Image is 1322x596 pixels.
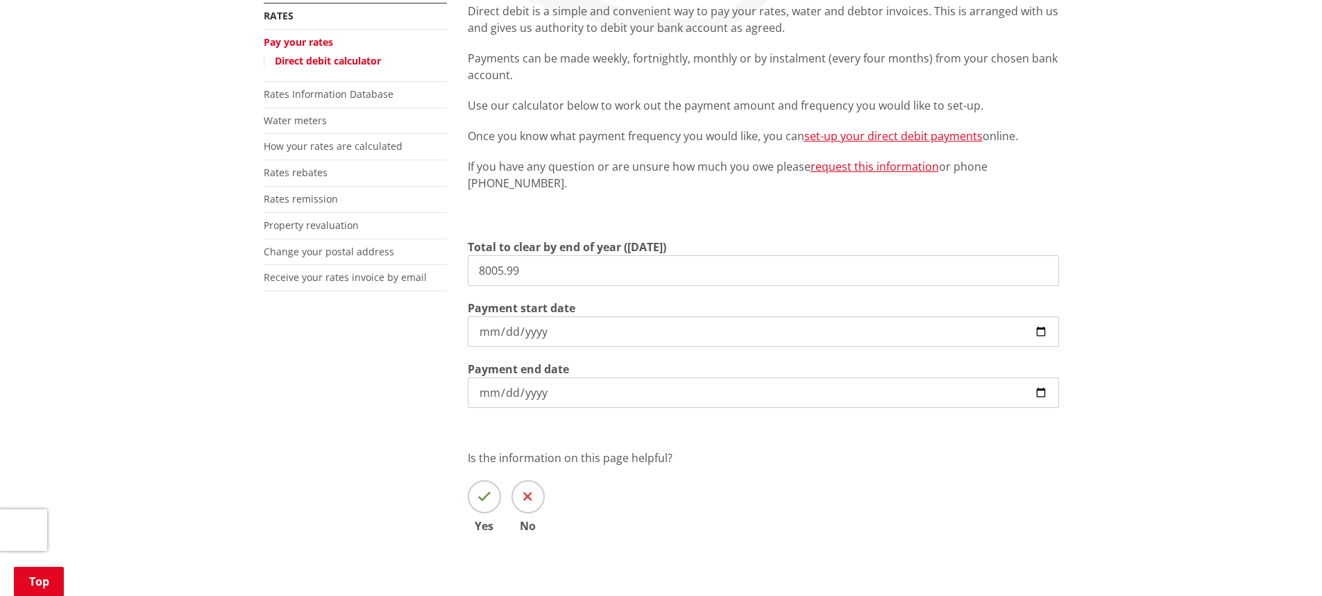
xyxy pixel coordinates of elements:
[468,158,1059,191] p: If you have any question or are unsure how much you owe please or phone [PHONE_NUMBER].
[275,54,381,67] a: Direct debit calculator
[264,166,328,179] a: Rates rebates
[264,245,394,258] a: Change your postal address
[264,271,427,284] a: Receive your rates invoice by email
[468,361,569,377] label: Payment end date
[264,139,402,153] a: How your rates are calculated
[468,450,1059,466] p: Is the information on this page helpful?
[264,35,333,49] a: Pay your rates
[264,9,294,22] a: Rates
[811,159,939,174] a: request this information
[468,239,666,255] label: Total to clear by end of year ([DATE])
[1258,538,1308,588] iframe: Messenger Launcher
[264,114,327,127] a: Water meters
[264,219,359,232] a: Property revaluation
[468,3,1059,36] p: Direct debit is a simple and convenient way to pay your rates, water and debtor invoices. This is...
[468,97,1059,114] p: Use our calculator below to work out the payment amount and frequency you would like to set-up.
[804,128,983,144] a: set-up your direct debit payments
[468,520,501,531] span: Yes
[264,87,393,101] a: Rates Information Database
[511,520,545,531] span: No
[264,192,338,205] a: Rates remission
[468,300,575,316] label: Payment start date
[468,50,1059,83] p: Payments can be made weekly, fortnightly, monthly or by instalment (every four months) from your ...
[14,567,64,596] a: Top
[468,128,1059,144] p: Once you know what payment frequency you would like, you can online.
